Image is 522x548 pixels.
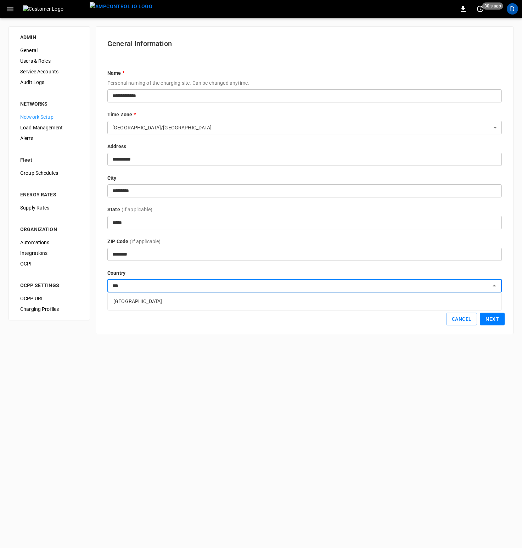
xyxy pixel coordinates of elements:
[20,282,78,289] div: OCPP SETTINGS
[20,57,78,65] span: Users & Roles
[15,258,84,269] div: OCPI
[107,206,120,213] p: State
[20,239,78,246] span: Automations
[107,111,502,118] p: Time Zone
[482,2,503,10] span: 30 s ago
[20,34,78,41] div: ADMIN
[15,56,84,66] div: Users & Roles
[20,113,78,121] span: Network Setup
[489,281,499,291] button: Close
[15,248,84,258] div: Integrations
[20,191,78,198] div: ENERGY RATES
[446,313,477,326] button: Cancel
[15,122,84,133] div: Load Management
[507,3,518,15] div: profile-icon
[15,77,84,88] div: Audit Logs
[20,169,78,177] span: Group Schedules
[122,206,152,213] p: (If applicable)
[480,313,505,326] button: Next
[20,295,78,302] span: OCPP URL
[20,306,78,313] span: Charging Profiles
[15,133,84,144] div: Alerts
[20,47,78,54] span: General
[15,45,84,56] div: General
[107,79,502,86] p: Personal naming of the charging site. Can be changed anytime.
[15,304,84,314] div: Charging Profiles
[107,143,502,150] p: Address
[107,174,502,181] p: City
[15,237,84,248] div: Automations
[20,79,78,86] span: Audit Logs
[475,3,486,15] button: set refresh interval
[130,238,161,245] p: (If applicable)
[15,112,84,122] div: Network Setup
[107,38,502,49] h6: General Information
[20,124,78,132] span: Load Management
[20,260,78,268] span: OCPI
[90,2,152,11] img: ampcontrol.io logo
[20,204,78,212] span: Supply Rates
[15,66,84,77] div: Service Accounts
[107,69,502,77] p: Name
[20,135,78,142] span: Alerts
[107,238,128,245] p: ZIP Code
[20,250,78,257] span: Integrations
[23,5,87,12] img: Customer Logo
[20,156,78,163] div: Fleet
[20,68,78,76] span: Service Accounts
[15,202,84,213] div: Supply Rates
[107,269,502,276] p: Country
[108,296,501,307] li: [GEOGRAPHIC_DATA]
[15,168,84,178] div: Group Schedules
[20,226,78,233] div: ORGANIZATION
[107,121,502,134] div: [GEOGRAPHIC_DATA]/[GEOGRAPHIC_DATA]
[20,100,78,107] div: NETWORKS
[15,293,84,304] div: OCPP URL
